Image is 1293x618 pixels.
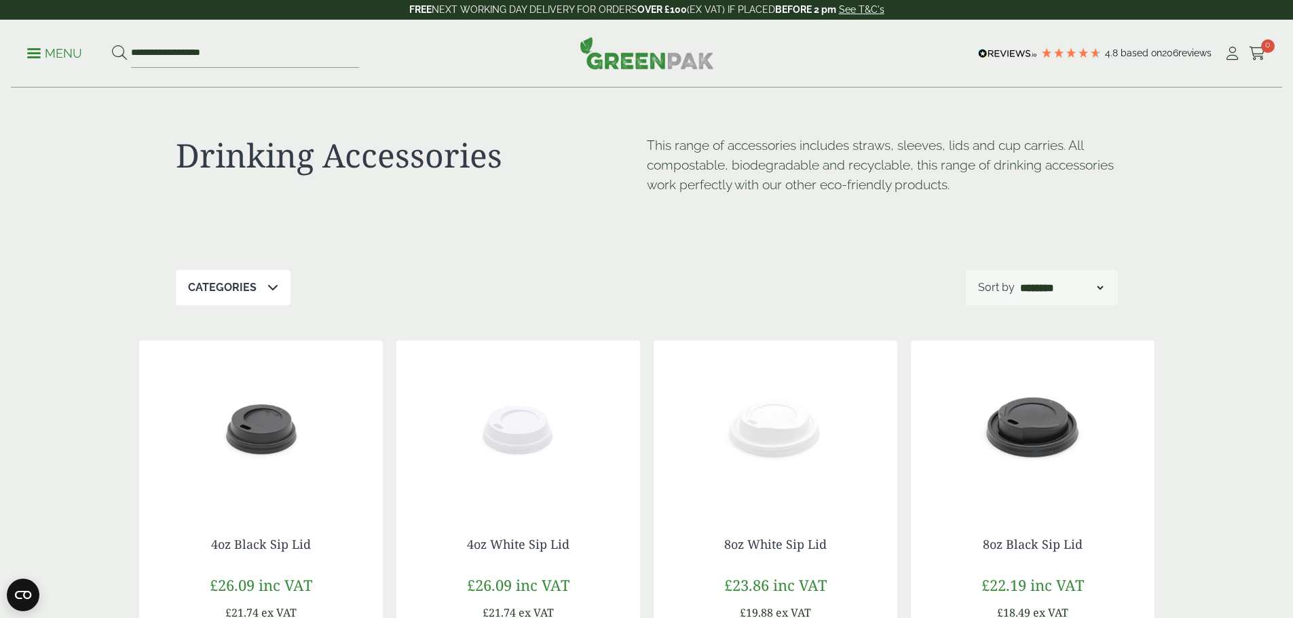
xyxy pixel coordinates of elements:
[27,45,82,62] p: Menu
[409,4,432,15] strong: FREE
[978,279,1015,296] p: Sort by
[1162,47,1178,58] span: 206
[210,575,255,595] span: £26.09
[396,341,640,510] img: 4oz White Sip Lid
[1261,39,1275,53] span: 0
[1224,47,1241,60] i: My Account
[7,579,39,611] button: Open CMP widget
[773,575,827,595] span: inc VAT
[188,279,257,296] p: Categories
[1121,47,1162,58] span: Based on
[1105,47,1121,58] span: 4.8
[139,341,383,510] img: 4oz Black Slip Lid
[211,536,311,552] a: 4oz Black Sip Lid
[637,4,687,15] strong: OVER £100
[27,45,82,59] a: Menu
[724,536,827,552] a: 8oz White Sip Lid
[467,536,569,552] a: 4oz White Sip Lid
[516,575,569,595] span: inc VAT
[911,341,1155,510] img: 8oz Black Sip Lid
[1178,47,1212,58] span: reviews
[978,49,1037,58] img: REVIEWS.io
[580,37,714,69] img: GreenPak Supplies
[647,136,1118,194] p: This range of accessories includes straws, sleeves, lids and cup carries. All compostable, biodeg...
[775,4,836,15] strong: BEFORE 2 pm
[1017,279,1106,296] select: Shop order
[654,341,897,510] img: 8oz White Sip Lid
[724,575,769,595] span: £23.86
[981,575,1026,595] span: £22.19
[1030,575,1084,595] span: inc VAT
[839,4,884,15] a: See T&C's
[467,575,512,595] span: £26.09
[176,136,647,175] h1: Drinking Accessories
[983,536,1083,552] a: 8oz Black Sip Lid
[1041,47,1102,59] div: 4.79 Stars
[1249,47,1266,60] i: Cart
[259,575,312,595] span: inc VAT
[1249,43,1266,64] a: 0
